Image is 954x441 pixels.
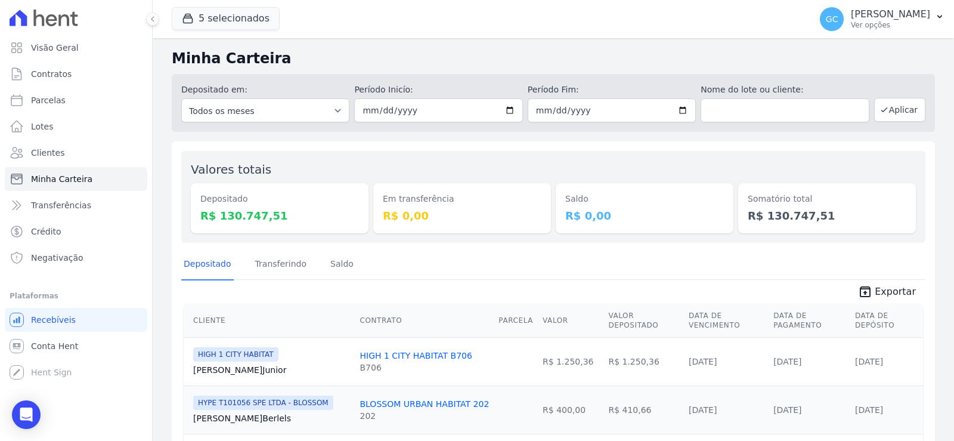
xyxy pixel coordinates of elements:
[5,167,147,191] a: Minha Carteira
[603,386,684,434] td: R$ 410,66
[603,304,684,338] th: Valor Depositado
[5,220,147,243] a: Crédito
[848,285,925,301] a: unarchive Exportar
[684,304,769,338] th: Data de Vencimento
[360,362,472,374] div: B706
[31,94,66,106] span: Parcelas
[528,84,696,96] label: Período Fim:
[603,337,684,386] td: R$ 1.250,36
[31,252,83,264] span: Negativação
[193,364,350,376] a: [PERSON_NAME]Junior
[12,400,41,429] div: Open Intercom Messenger
[31,147,64,159] span: Clientes
[184,304,355,338] th: Cliente
[354,84,522,96] label: Período Inicío:
[31,199,91,211] span: Transferências
[31,314,76,326] span: Recebíveis
[851,8,930,20] p: [PERSON_NAME]
[701,84,869,96] label: Nome do lote ou cliente:
[181,249,234,280] a: Depositado
[328,249,356,280] a: Saldo
[360,399,489,409] a: BLOSSOM URBAN HABITAT 202
[5,246,147,270] a: Negativação
[360,410,489,422] div: 202
[5,62,147,86] a: Contratos
[565,208,724,224] dd: R$ 0,00
[5,88,147,112] a: Parcelas
[181,85,247,94] label: Depositado em:
[810,2,954,36] button: GC [PERSON_NAME] Ver opções
[360,351,472,360] a: HIGH 1 CITY HABITAT B706
[31,121,54,132] span: Lotes
[200,208,359,224] dd: R$ 130.747,51
[565,193,724,205] dt: Saldo
[191,162,271,177] label: Valores totais
[193,412,350,424] a: [PERSON_NAME]Berlels
[10,289,143,303] div: Plataformas
[748,208,906,224] dd: R$ 130.747,51
[773,357,801,366] a: [DATE]
[494,304,538,338] th: Parcela
[355,304,494,338] th: Contrato
[31,42,79,54] span: Visão Geral
[383,208,541,224] dd: R$ 0,00
[855,405,883,415] a: [DATE]
[875,285,916,299] span: Exportar
[538,386,603,434] td: R$ 400,00
[5,308,147,332] a: Recebíveis
[5,193,147,217] a: Transferências
[172,7,280,30] button: 5 selecionados
[538,304,603,338] th: Valor
[538,337,603,386] td: R$ 1.250,36
[855,357,883,366] a: [DATE]
[31,226,61,238] span: Crédito
[31,340,78,352] span: Conta Hent
[858,285,872,299] i: unarchive
[5,115,147,138] a: Lotes
[748,193,906,205] dt: Somatório total
[5,141,147,165] a: Clientes
[850,304,923,338] th: Data de Depósito
[31,173,92,185] span: Minha Carteira
[383,193,541,205] dt: Em transferência
[200,193,359,205] dt: Depositado
[172,48,935,69] h2: Minha Carteira
[193,396,333,410] span: HYPE T101056 SPE LTDA - BLOSSOM
[769,304,850,338] th: Data de Pagamento
[689,357,717,366] a: [DATE]
[193,347,278,362] span: HIGH 1 CITY HABITAT
[31,68,72,80] span: Contratos
[253,249,309,280] a: Transferindo
[826,15,838,23] span: GC
[689,405,717,415] a: [DATE]
[5,36,147,60] a: Visão Geral
[773,405,801,415] a: [DATE]
[5,334,147,358] a: Conta Hent
[874,98,925,122] button: Aplicar
[851,20,930,30] p: Ver opções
